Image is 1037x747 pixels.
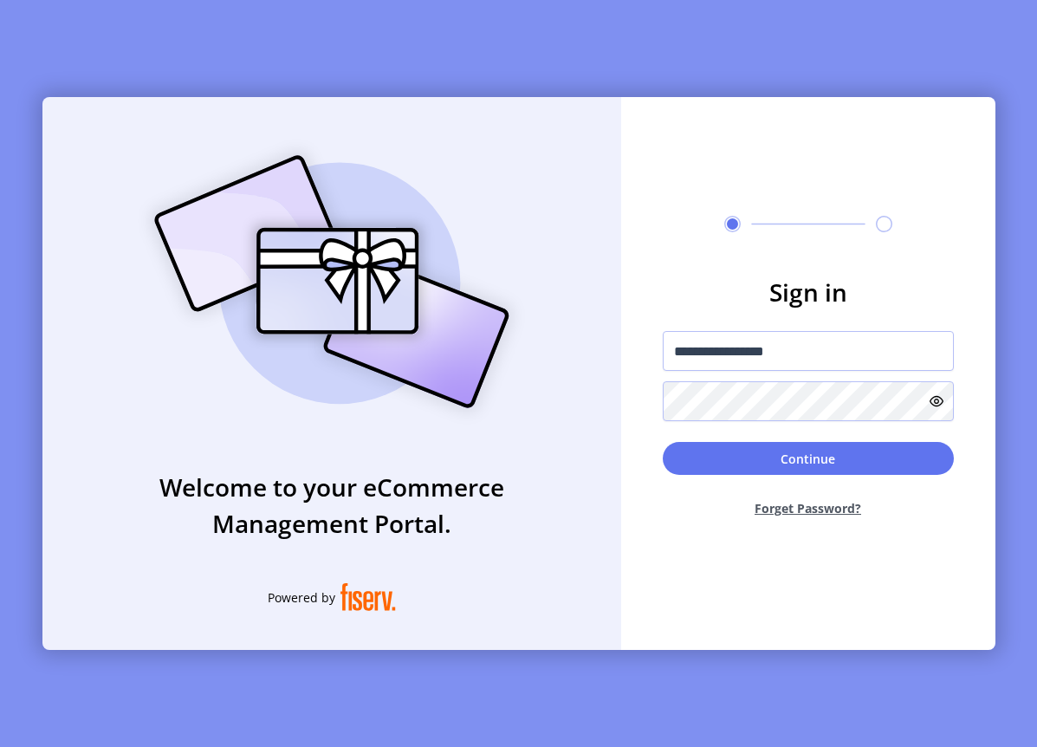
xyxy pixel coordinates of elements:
button: Continue [663,442,954,475]
h3: Sign in [663,274,954,310]
img: card_Illustration.svg [128,136,535,427]
h3: Welcome to your eCommerce Management Portal. [42,469,621,542]
span: Powered by [268,588,335,607]
button: Forget Password? [663,485,954,531]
